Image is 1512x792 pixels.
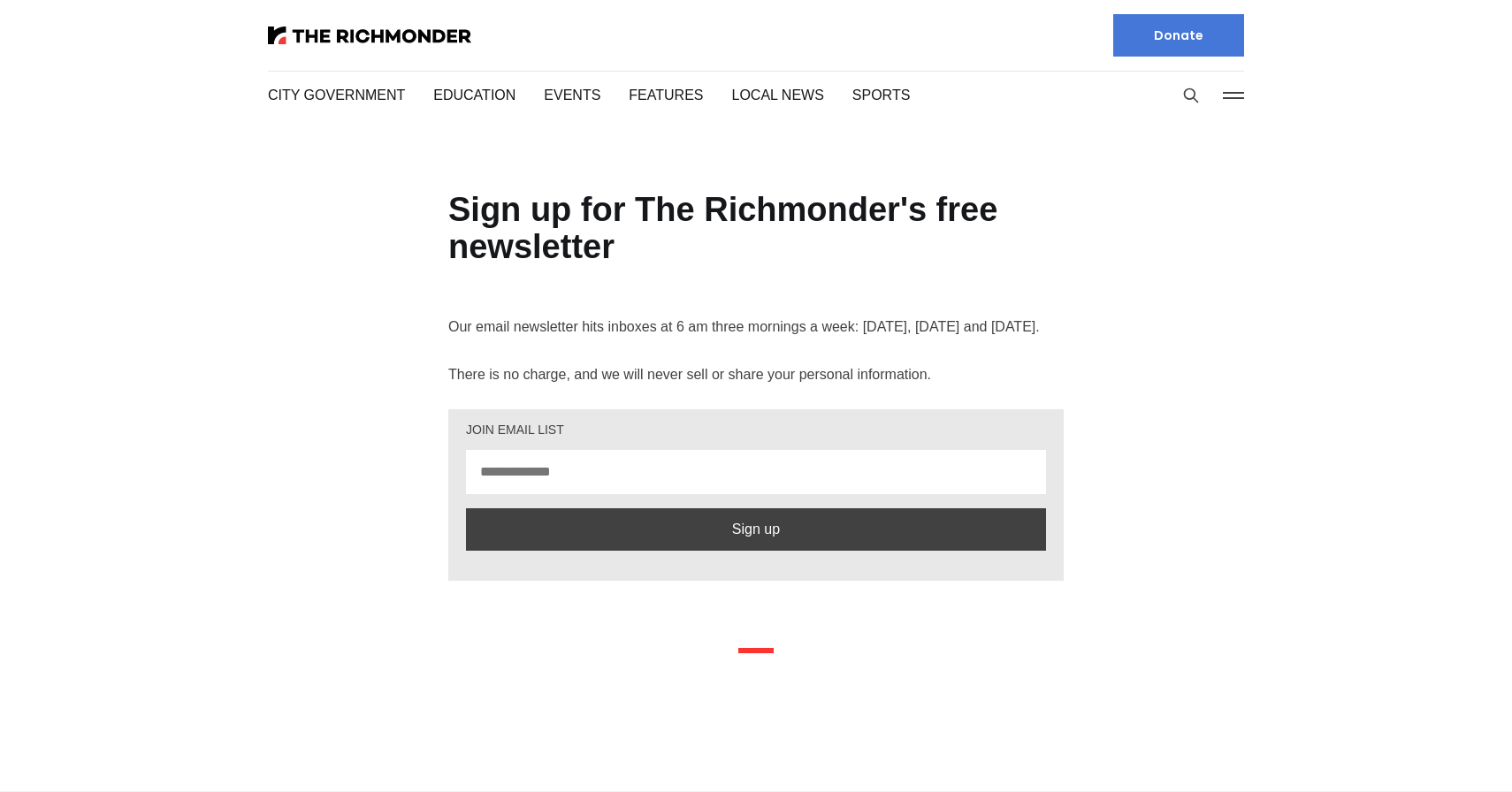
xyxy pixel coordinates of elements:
div: Join email list [466,423,1046,436]
a: Local News [717,85,805,105]
a: Education [429,85,511,105]
p: There is no charge, and we will never sell or share your personal information. [448,362,1064,387]
iframe: portal-trigger [1362,705,1512,792]
a: Events [539,85,592,105]
p: Our email newsletter hits inboxes at 6 am three mornings a week: [DATE], [DATE] and [DATE]. [448,315,1064,339]
a: Sports [833,85,887,105]
img: The Richmonder [268,27,471,44]
a: City Government [268,85,401,105]
button: Search this site [1178,82,1204,109]
button: Sign up [466,508,1046,551]
h1: Sign up for The Richmonder's free newsletter [448,191,1064,265]
a: Donate [1113,14,1244,57]
a: Features [620,85,689,105]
